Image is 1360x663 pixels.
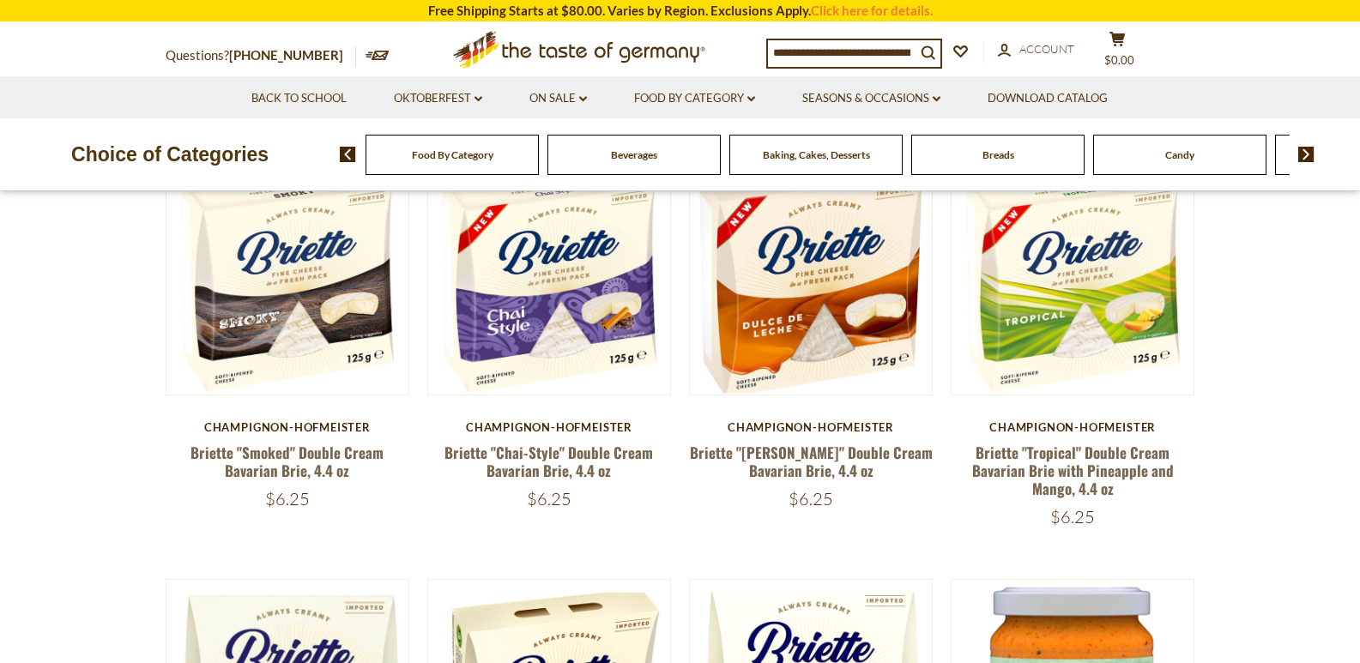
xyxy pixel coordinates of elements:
p: Questions? [166,45,356,67]
a: Briette "Tropical" Double Cream Bavarian Brie with Pineapple and Mango, 4.4 oz [972,442,1174,500]
a: [PHONE_NUMBER] [229,47,343,63]
a: Click here for details. [811,3,933,18]
a: On Sale [529,89,587,108]
a: Account [998,40,1074,59]
img: next arrow [1298,147,1315,162]
span: $6.25 [527,488,571,509]
a: Briette "Smoked" Double Cream Bavarian Brie, 4.4 oz [190,442,384,481]
a: Beverages [611,148,657,161]
span: Account [1019,42,1074,56]
a: Candy [1165,148,1194,161]
a: Back to School [251,89,347,108]
a: Briette "Chai-Style" Double Cream Bavarian Brie, 4.4 oz [444,442,653,481]
a: Breads [982,148,1014,161]
img: previous arrow [340,147,356,162]
button: $0.00 [1092,31,1144,74]
div: Champignon-Hofmeister [689,420,934,434]
a: Oktoberfest [394,89,482,108]
img: Briette "Chai-Style" Double Cream Bavarian Brie, 4.4 oz [428,153,671,395]
img: Briette "Smoked" Double Cream Bavarian Brie, 4.4 oz [166,153,409,395]
a: Briette "[PERSON_NAME]" Double Cream Bavarian Brie, 4.4 oz [690,442,933,481]
span: $0.00 [1104,53,1134,67]
span: $6.25 [1050,506,1095,527]
span: $6.25 [789,488,833,509]
a: Food By Category [412,148,493,161]
a: Download Catalog [988,89,1108,108]
a: Seasons & Occasions [802,89,940,108]
a: Baking, Cakes, Desserts [763,148,870,161]
a: Food By Category [634,89,755,108]
img: Briette "Dulce de Leche" Double Cream Bavarian Brie, 4.4 oz [690,153,933,395]
div: Champignon-Hofmeister [951,420,1195,434]
img: Briette "Tropical" Double Cream Bavarian Brie with Pineapple and Mango, 4.4 oz [952,153,1194,395]
div: Champignon-Hofmeister [427,420,672,434]
span: $6.25 [265,488,310,509]
div: Champignon-Hofmeister [166,420,410,434]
